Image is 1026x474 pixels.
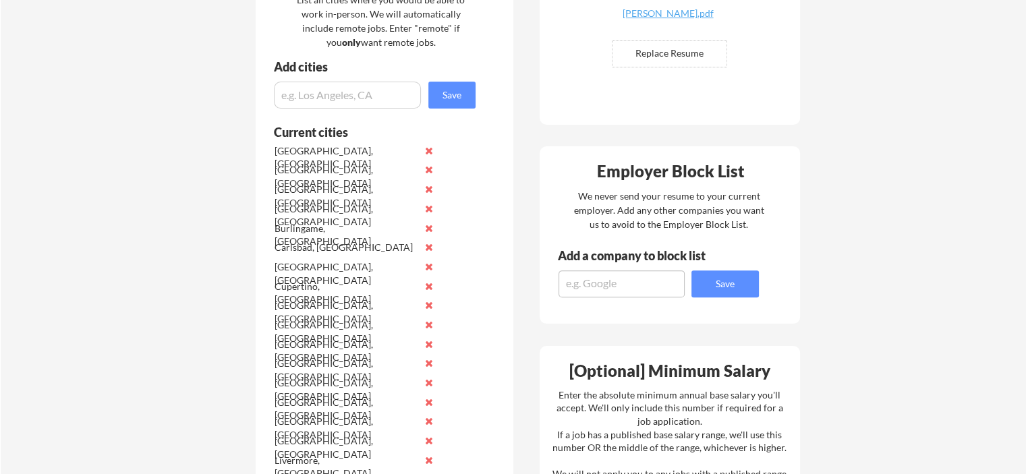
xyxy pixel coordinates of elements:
div: Carlsbad, [GEOGRAPHIC_DATA] [275,241,417,254]
div: Add cities [274,61,479,73]
button: Save [691,270,759,297]
div: Cupertino, [GEOGRAPHIC_DATA] [275,280,417,306]
button: Save [428,82,476,109]
div: [GEOGRAPHIC_DATA], [GEOGRAPHIC_DATA] [275,163,417,189]
div: Burlingame, [GEOGRAPHIC_DATA] [275,222,417,248]
div: Add a company to block list [558,249,726,262]
div: [GEOGRAPHIC_DATA], [GEOGRAPHIC_DATA] [275,376,417,403]
div: [GEOGRAPHIC_DATA], [GEOGRAPHIC_DATA] [275,357,417,383]
strong: only [341,36,360,48]
div: [GEOGRAPHIC_DATA], [GEOGRAPHIC_DATA] [275,434,417,461]
input: e.g. Los Angeles, CA [274,82,421,109]
div: [PERSON_NAME].pdf [588,9,748,18]
div: Employer Block List [545,163,796,179]
div: [GEOGRAPHIC_DATA], [GEOGRAPHIC_DATA] [275,144,417,171]
div: [GEOGRAPHIC_DATA], [GEOGRAPHIC_DATA] [275,415,417,441]
div: [GEOGRAPHIC_DATA], [GEOGRAPHIC_DATA] [275,260,417,287]
div: [GEOGRAPHIC_DATA], [GEOGRAPHIC_DATA] [275,396,417,422]
div: [GEOGRAPHIC_DATA], [GEOGRAPHIC_DATA] [275,183,417,209]
div: We never send your resume to your current employer. Add any other companies you want us to avoid ... [573,189,765,231]
a: [PERSON_NAME].pdf [588,9,748,30]
div: [GEOGRAPHIC_DATA], [GEOGRAPHIC_DATA] [275,299,417,325]
div: [Optional] Minimum Salary [544,363,795,379]
div: [GEOGRAPHIC_DATA], [GEOGRAPHIC_DATA] [275,202,417,229]
div: [GEOGRAPHIC_DATA], [GEOGRAPHIC_DATA] [275,338,417,364]
div: Current cities [274,126,461,138]
div: [GEOGRAPHIC_DATA], [GEOGRAPHIC_DATA] [275,318,417,345]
